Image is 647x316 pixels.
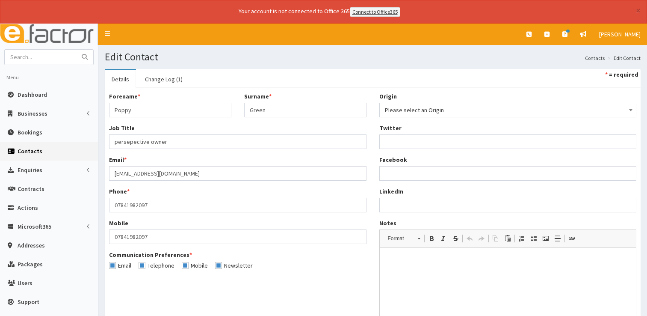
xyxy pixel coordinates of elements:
[18,241,45,249] span: Addresses
[437,233,449,244] a: Italic (Ctrl+I)
[69,7,570,17] div: Your account is not connected to Office 365
[490,233,502,244] a: Copy (Ctrl+C)
[464,233,476,244] a: Undo (Ctrl+Z)
[18,128,42,136] span: Bookings
[215,262,253,268] label: Newsletter
[476,233,487,244] a: Redo (Ctrl+Y)
[609,71,638,78] strong: = required
[449,233,461,244] a: Strike Through
[528,233,540,244] a: Insert/Remove Bulleted List
[5,50,77,65] input: Search...
[379,92,397,101] label: Origin
[18,110,47,117] span: Businesses
[379,187,403,196] label: LinkedIn
[350,7,400,17] a: Connect to Office365
[109,92,140,101] label: Forename
[385,104,631,116] span: Please select an Origin
[109,250,192,259] label: Communication Preferences
[552,233,564,244] a: Insert Horizontal Line
[599,30,641,38] span: [PERSON_NAME]
[379,219,396,227] label: Notes
[18,279,32,287] span: Users
[18,185,44,193] span: Contracts
[540,233,552,244] a: Image
[138,70,189,88] a: Change Log (1)
[109,187,130,196] label: Phone
[109,262,131,268] label: Email
[18,298,39,306] span: Support
[244,92,272,101] label: Surname
[425,233,437,244] a: Bold (Ctrl+B)
[182,262,208,268] label: Mobile
[502,233,514,244] a: Paste (Ctrl+V)
[566,233,578,244] a: Link (Ctrl+L)
[18,223,51,230] span: Microsoft365
[384,233,414,244] span: Format
[139,262,174,268] label: Telephone
[18,166,42,174] span: Enquiries
[379,103,637,117] span: Please select an Origin
[109,155,127,164] label: Email
[585,54,605,62] a: Contacts
[516,233,528,244] a: Insert/Remove Numbered List
[379,155,407,164] label: Facebook
[18,204,38,212] span: Actions
[18,260,43,268] span: Packages
[383,233,425,244] a: Format
[379,124,402,132] label: Twitter
[636,6,641,15] button: ×
[109,124,135,132] label: Job Title
[593,24,647,45] a: [PERSON_NAME]
[105,70,136,88] a: Details
[105,51,641,63] h1: Edit Contact
[18,147,42,155] span: Contacts
[606,54,641,62] li: Edit Contact
[18,91,47,98] span: Dashboard
[109,219,128,227] label: Mobile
